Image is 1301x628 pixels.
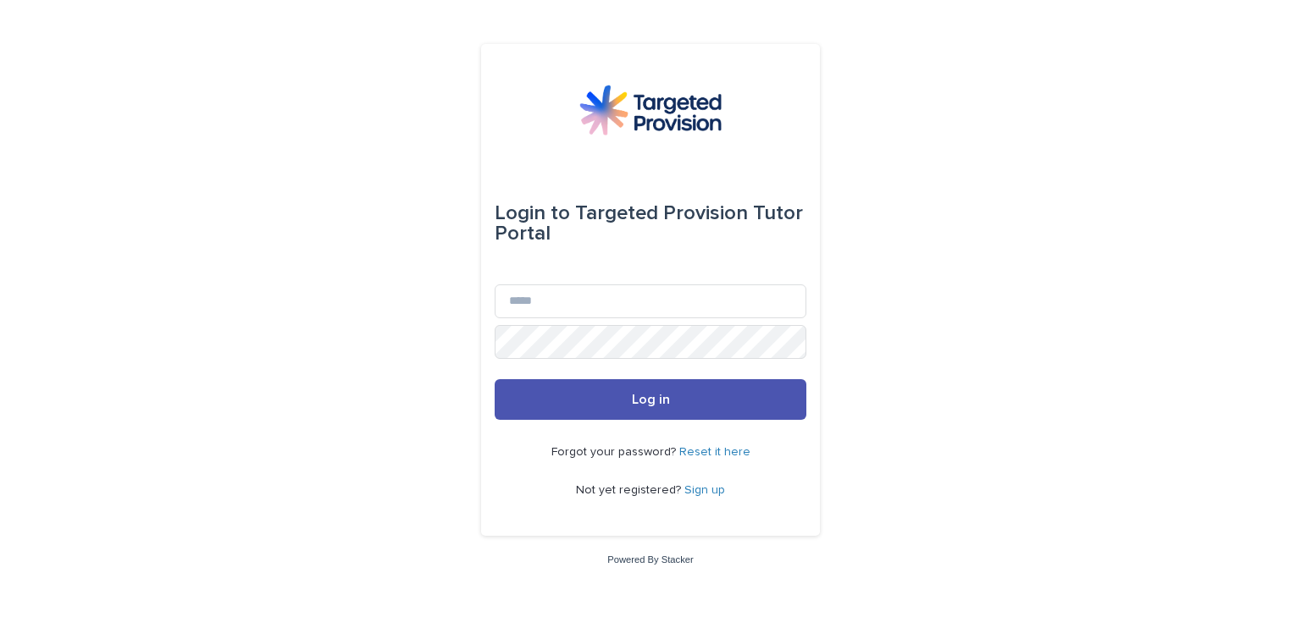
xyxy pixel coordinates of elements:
[607,554,693,565] a: Powered By Stacker
[632,393,670,406] span: Log in
[684,484,725,496] a: Sign up
[579,85,722,135] img: M5nRWzHhSzIhMunXDL62
[495,379,806,420] button: Log in
[495,203,570,223] span: Login to
[495,190,806,257] div: Targeted Provision Tutor Portal
[576,484,684,496] span: Not yet registered?
[679,446,750,458] a: Reset it here
[551,446,679,458] span: Forgot your password?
